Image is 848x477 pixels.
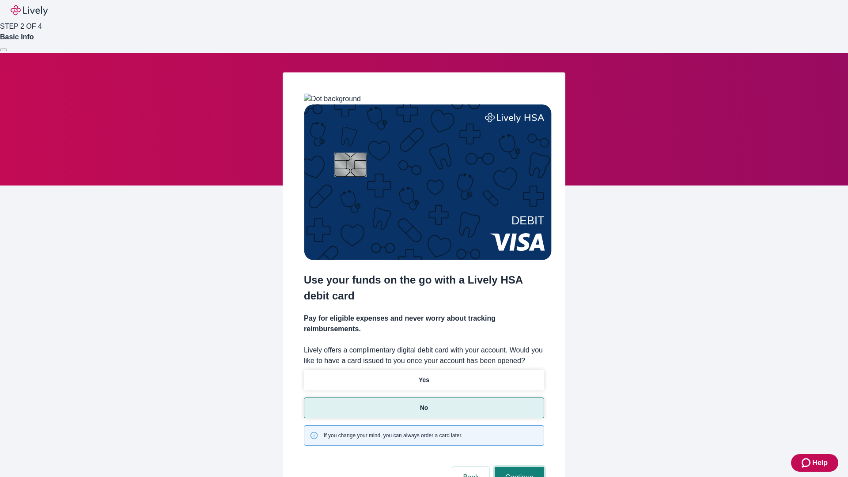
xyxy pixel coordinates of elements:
button: Zendesk support iconHelp [791,454,838,472]
h4: Pay for eligible expenses and never worry about tracking reimbursements. [304,313,544,334]
h2: Use your funds on the go with a Lively HSA debit card [304,272,544,304]
button: Yes [304,370,544,390]
label: Lively offers a complimentary digital debit card with your account. Would you like to have a card... [304,345,544,366]
button: No [304,397,544,418]
p: No [420,403,428,413]
img: Debit card [304,104,552,260]
span: If you change your mind, you can always order a card later. [324,432,462,439]
svg: Zendesk support icon [802,458,812,468]
span: Help [812,458,828,468]
img: Dot background [304,94,361,104]
img: Lively [11,5,48,16]
p: Yes [419,375,429,385]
